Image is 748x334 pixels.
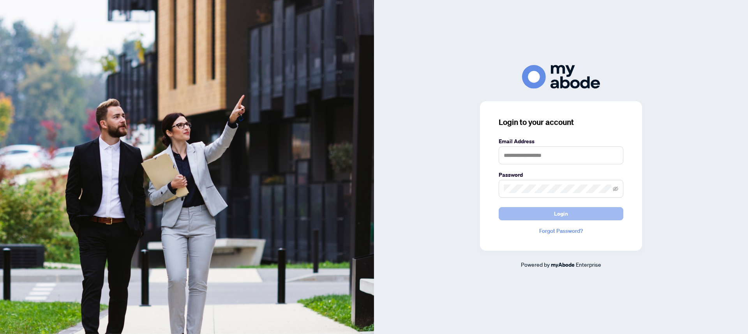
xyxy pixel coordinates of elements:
[499,171,623,179] label: Password
[554,207,568,220] span: Login
[499,117,623,128] h3: Login to your account
[551,260,575,269] a: myAbode
[613,186,618,192] span: eye-invisible
[499,207,623,220] button: Login
[522,65,600,89] img: ma-logo
[521,261,550,268] span: Powered by
[576,261,601,268] span: Enterprise
[499,227,623,235] a: Forgot Password?
[499,137,623,146] label: Email Address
